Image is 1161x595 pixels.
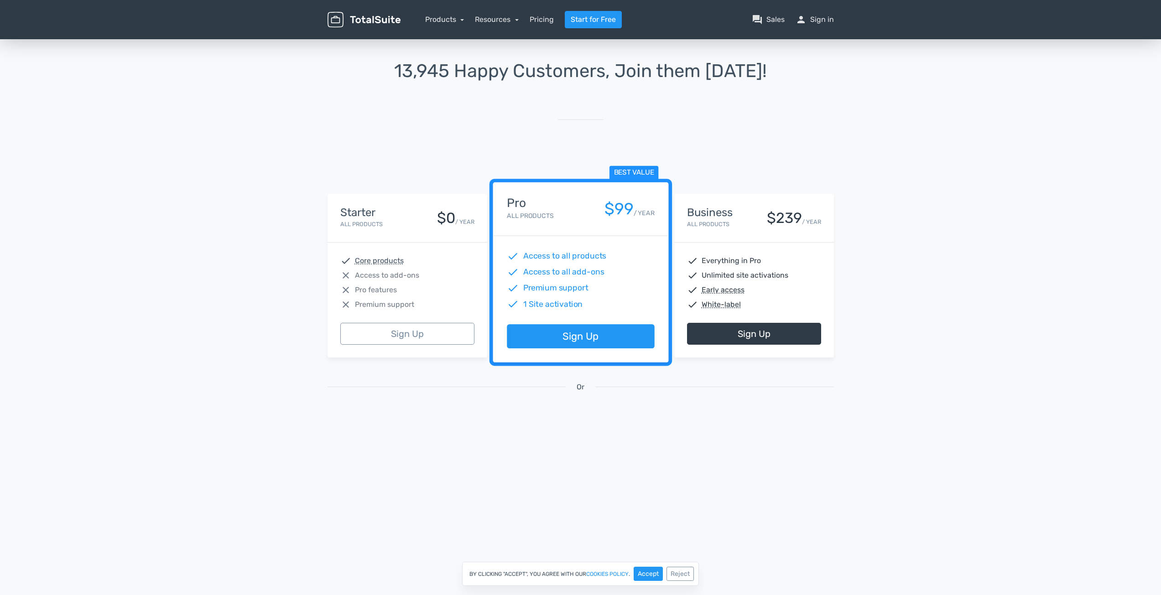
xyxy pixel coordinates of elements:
h4: Business [687,207,733,218]
a: Pricing [530,14,554,25]
span: check [507,266,519,278]
h4: Starter [340,207,383,218]
a: Sign Up [340,323,474,345]
small: / YEAR [633,208,654,218]
span: check [507,298,519,310]
h1: 13,945 Happy Customers, Join them [DATE]! [328,61,834,81]
span: check [687,285,698,295]
span: check [507,282,519,294]
a: personSign in [796,14,834,25]
span: close [340,285,351,295]
div: $239 [767,210,802,226]
small: All Products [507,212,553,220]
span: 1 Site activation [523,298,583,310]
span: close [340,270,351,281]
small: All Products [687,221,729,228]
span: close [340,299,351,310]
span: Premium support [355,299,414,310]
a: Sign Up [507,325,654,349]
button: Accept [634,567,663,581]
span: person [796,14,807,25]
a: Resources [475,15,519,24]
span: check [507,250,519,262]
abbr: Core products [355,255,404,266]
div: $99 [604,200,633,218]
div: By clicking "Accept", you agree with our . [462,562,699,586]
span: Access to all add-ons [523,266,604,278]
div: $0 [437,210,455,226]
h4: Pro [507,197,553,210]
span: Access to add-ons [355,270,419,281]
a: cookies policy [586,571,629,577]
span: Premium support [523,282,588,294]
small: All Products [340,221,383,228]
span: question_answer [752,14,763,25]
span: Unlimited site activations [702,270,788,281]
small: / YEAR [455,217,474,226]
span: Everything in Pro [702,255,761,266]
abbr: White-label [702,299,741,310]
span: Pro features [355,285,397,295]
span: check [340,255,351,266]
img: TotalSuite for WordPress [328,12,401,28]
button: Reject [666,567,694,581]
a: Sign Up [687,323,821,345]
span: Best value [609,166,658,180]
span: Access to all products [523,250,606,262]
abbr: Early access [702,285,744,295]
span: check [687,270,698,281]
a: Start for Free [565,11,622,28]
span: check [687,299,698,310]
span: Or [577,382,584,393]
small: / YEAR [802,217,821,226]
a: question_answerSales [752,14,785,25]
span: check [687,255,698,266]
a: Products [425,15,464,24]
